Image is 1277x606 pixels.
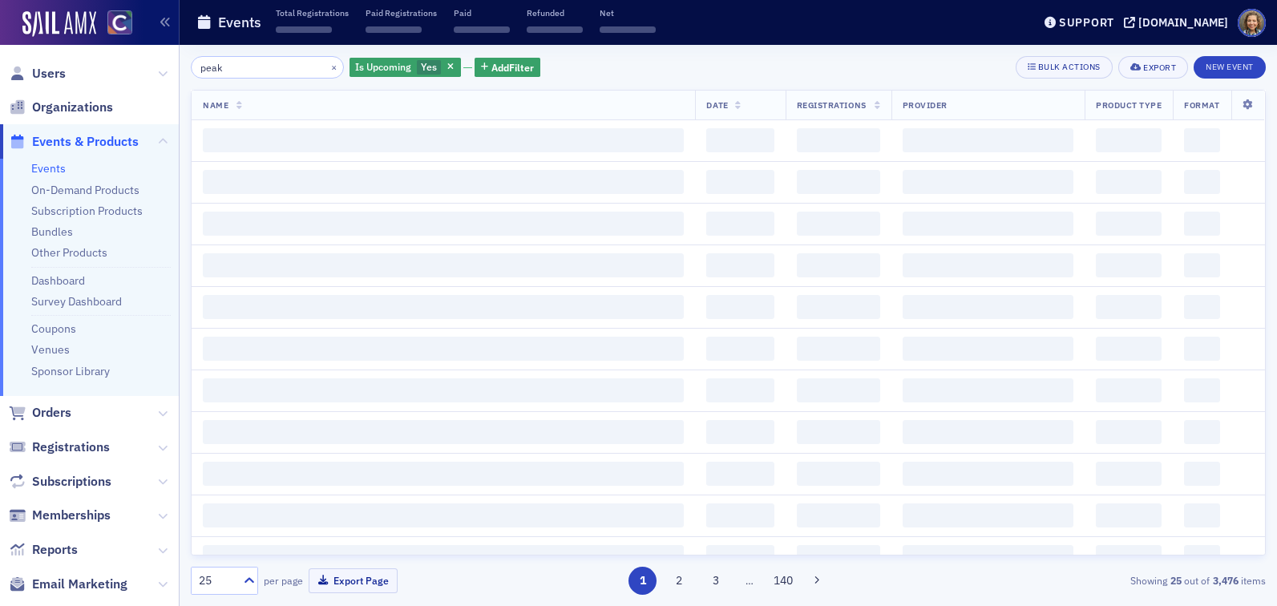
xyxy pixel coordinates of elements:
[797,295,880,319] span: ‌
[9,438,110,456] a: Registrations
[475,58,540,78] button: AddFilter
[203,295,684,319] span: ‌
[1096,99,1162,111] span: Product Type
[276,7,349,18] p: Total Registrations
[1096,503,1162,527] span: ‌
[1194,59,1266,73] a: New Event
[1038,63,1101,71] div: Bulk Actions
[903,170,1073,194] span: ‌
[797,503,880,527] span: ‌
[1184,337,1220,361] span: ‌
[1210,573,1241,588] strong: 3,476
[797,128,880,152] span: ‌
[309,568,398,593] button: Export Page
[327,59,341,74] button: ×
[1096,128,1162,152] span: ‌
[31,321,76,336] a: Coupons
[1118,56,1188,79] button: Export
[9,99,113,116] a: Organizations
[203,503,684,527] span: ‌
[1124,17,1234,28] button: [DOMAIN_NAME]
[32,65,66,83] span: Users
[9,507,111,524] a: Memberships
[1184,462,1220,486] span: ‌
[706,420,774,444] span: ‌
[903,503,1073,527] span: ‌
[527,26,583,33] span: ‌
[903,420,1073,444] span: ‌
[1096,170,1162,194] span: ‌
[31,364,110,378] a: Sponsor Library
[203,170,684,194] span: ‌
[797,337,880,361] span: ‌
[600,26,656,33] span: ‌
[1096,378,1162,402] span: ‌
[203,128,684,152] span: ‌
[1096,462,1162,486] span: ‌
[706,170,774,194] span: ‌
[31,161,66,176] a: Events
[706,337,774,361] span: ‌
[1096,295,1162,319] span: ‌
[903,462,1073,486] span: ‌
[1016,56,1113,79] button: Bulk Actions
[1184,503,1220,527] span: ‌
[1167,573,1184,588] strong: 25
[903,99,948,111] span: Provider
[903,253,1073,277] span: ‌
[31,183,139,197] a: On-Demand Products
[32,507,111,524] span: Memberships
[1184,420,1220,444] span: ‌
[797,378,880,402] span: ‌
[454,7,510,18] p: Paid
[1184,170,1220,194] span: ‌
[1184,295,1220,319] span: ‌
[903,212,1073,236] span: ‌
[1143,63,1176,72] div: Export
[22,11,96,37] img: SailAMX
[797,420,880,444] span: ‌
[797,170,880,194] span: ‌
[421,60,437,73] span: Yes
[203,337,684,361] span: ‌
[203,212,684,236] span: ‌
[491,60,534,75] span: Add Filter
[1096,420,1162,444] span: ‌
[1059,15,1114,30] div: Support
[903,545,1073,569] span: ‌
[9,133,139,151] a: Events & Products
[199,572,234,589] div: 25
[31,224,73,239] a: Bundles
[1238,9,1266,37] span: Profile
[203,545,684,569] span: ‌
[1184,128,1220,152] span: ‌
[366,7,437,18] p: Paid Registrations
[32,404,71,422] span: Orders
[9,576,127,593] a: Email Marketing
[31,342,70,357] a: Venues
[919,573,1266,588] div: Showing out of items
[1184,99,1219,111] span: Format
[32,576,127,593] span: Email Marketing
[107,10,132,35] img: SailAMX
[738,573,761,588] span: …
[797,212,880,236] span: ‌
[203,99,228,111] span: Name
[31,204,143,218] a: Subscription Products
[32,438,110,456] span: Registrations
[527,7,583,18] p: Refunded
[706,99,728,111] span: Date
[797,462,880,486] span: ‌
[218,13,261,32] h1: Events
[366,26,422,33] span: ‌
[31,294,122,309] a: Survey Dashboard
[32,541,78,559] span: Reports
[9,541,78,559] a: Reports
[1096,253,1162,277] span: ‌
[191,56,344,79] input: Search…
[1138,15,1228,30] div: [DOMAIN_NAME]
[1184,212,1220,236] span: ‌
[1184,378,1220,402] span: ‌
[96,10,132,38] a: View Homepage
